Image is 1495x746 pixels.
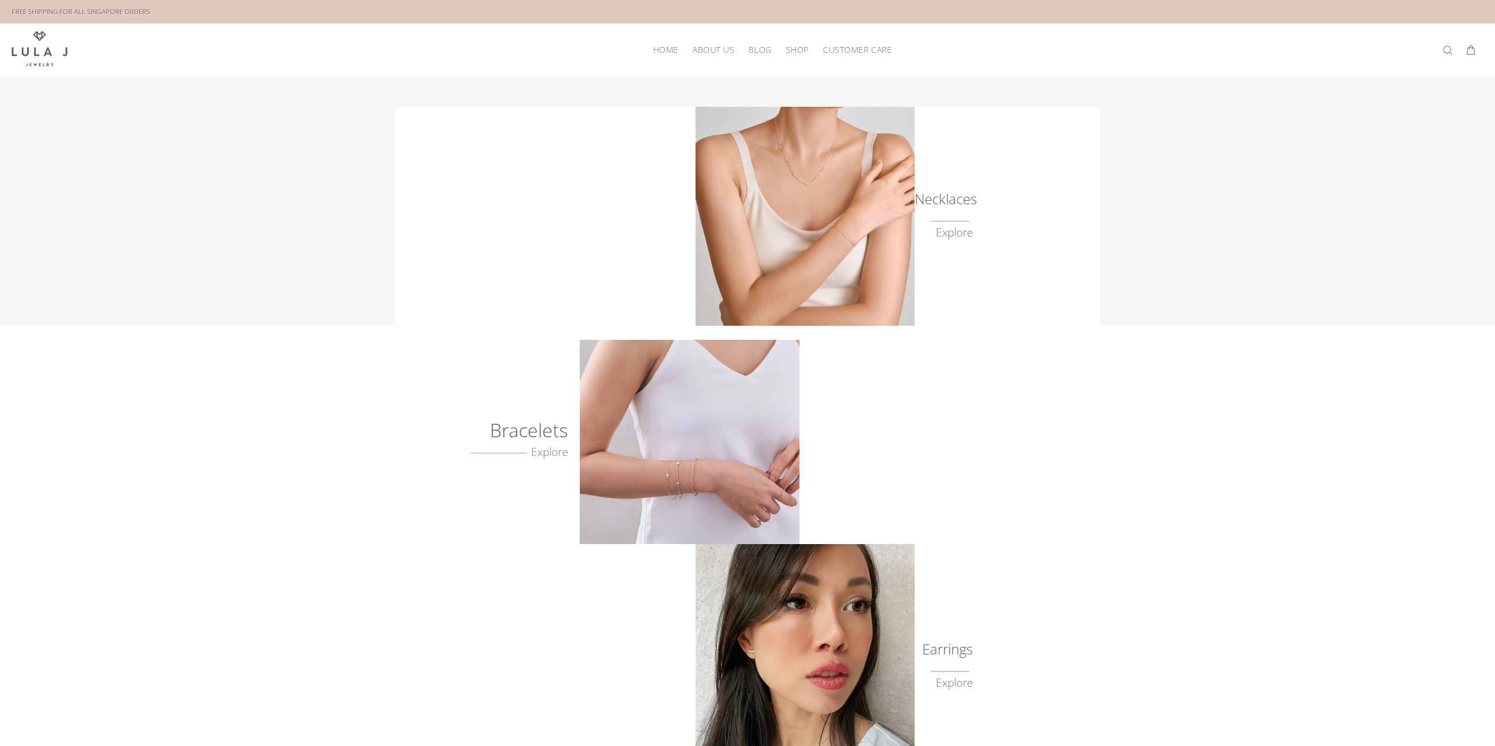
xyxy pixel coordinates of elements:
[779,40,816,59] a: SHOP
[748,45,771,54] span: BLOG
[741,40,778,59] a: BLOG
[936,676,973,690] a: Explore
[816,40,892,59] a: CUSTOMER CARE
[693,45,734,54] span: ABOUT US
[12,5,150,18] div: FREE SHIPPING FOR ALL SINGAPORE ORDERS
[646,40,686,59] a: HOME
[936,226,973,239] a: Explore
[914,643,973,655] a: Earrings
[686,40,741,59] a: ABOUT US
[653,45,678,54] span: HOME
[914,193,973,205] h6: Necklaces
[786,45,809,54] span: SHOP
[435,424,568,436] h6: Bracelets
[696,107,915,326] img: Lula J Gold Necklaces Collection
[823,45,892,54] span: CUSTOMER CARE
[471,445,569,459] a: Explore
[580,340,799,544] img: Crafted Gold Bracelets from Lula J Jewelry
